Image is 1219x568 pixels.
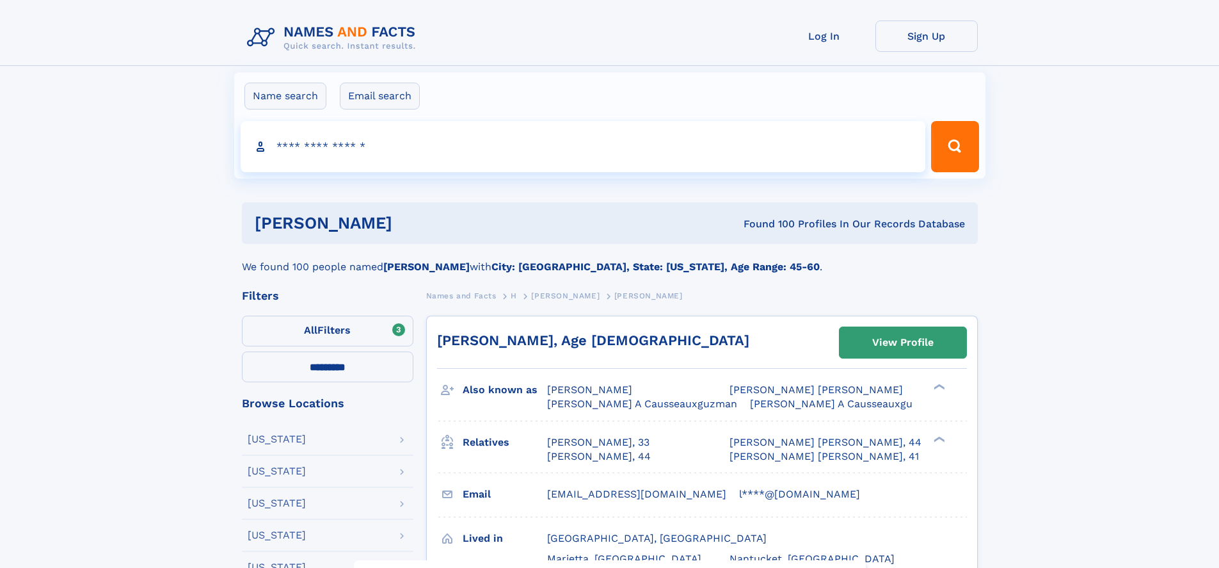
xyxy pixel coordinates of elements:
div: View Profile [872,328,934,357]
a: [PERSON_NAME] [PERSON_NAME], 41 [729,450,919,464]
span: [PERSON_NAME] [614,291,683,300]
span: Marietta, [GEOGRAPHIC_DATA] [547,553,701,565]
div: ❯ [930,435,946,443]
a: Sign Up [875,20,978,52]
a: [PERSON_NAME] [531,288,600,304]
img: Logo Names and Facts [242,20,426,55]
label: Name search [244,83,326,110]
div: Filters [242,290,413,302]
input: search input [241,121,926,172]
b: [PERSON_NAME] [383,261,470,273]
div: [US_STATE] [248,530,306,540]
a: Log In [773,20,875,52]
span: [PERSON_NAME] [547,384,632,396]
a: [PERSON_NAME], 44 [547,450,651,464]
span: [PERSON_NAME] A Causseauxguzman [547,398,737,410]
div: Browse Locations [242,398,413,409]
label: Filters [242,316,413,346]
h1: [PERSON_NAME] [255,215,568,231]
label: Email search [340,83,420,110]
span: [EMAIL_ADDRESS][DOMAIN_NAME] [547,488,726,500]
span: [PERSON_NAME] [531,291,600,300]
h3: Also known as [463,379,547,401]
div: [US_STATE] [248,498,306,508]
a: [PERSON_NAME], 33 [547,435,649,450]
span: H [511,291,517,300]
a: H [511,288,517,304]
a: View Profile [840,327,966,358]
span: All [304,324,317,336]
div: [US_STATE] [248,434,306,444]
a: [PERSON_NAME] [PERSON_NAME], 44 [729,435,921,450]
h3: Lived in [463,528,547,549]
div: [US_STATE] [248,466,306,476]
span: [PERSON_NAME] [PERSON_NAME] [729,384,903,396]
a: [PERSON_NAME], Age [DEMOGRAPHIC_DATA] [437,332,749,348]
div: Found 100 Profiles In Our Records Database [568,217,965,231]
span: Nantucket, [GEOGRAPHIC_DATA] [729,553,895,565]
h3: Email [463,483,547,505]
div: ❯ [930,383,946,391]
h3: Relatives [463,432,547,453]
button: Search Button [931,121,978,172]
b: City: [GEOGRAPHIC_DATA], State: [US_STATE], Age Range: 45-60 [491,261,820,273]
span: [GEOGRAPHIC_DATA], [GEOGRAPHIC_DATA] [547,532,767,544]
div: We found 100 people named with . [242,244,978,275]
a: Names and Facts [426,288,497,304]
span: [PERSON_NAME] A Causseauxgu [750,398,912,410]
